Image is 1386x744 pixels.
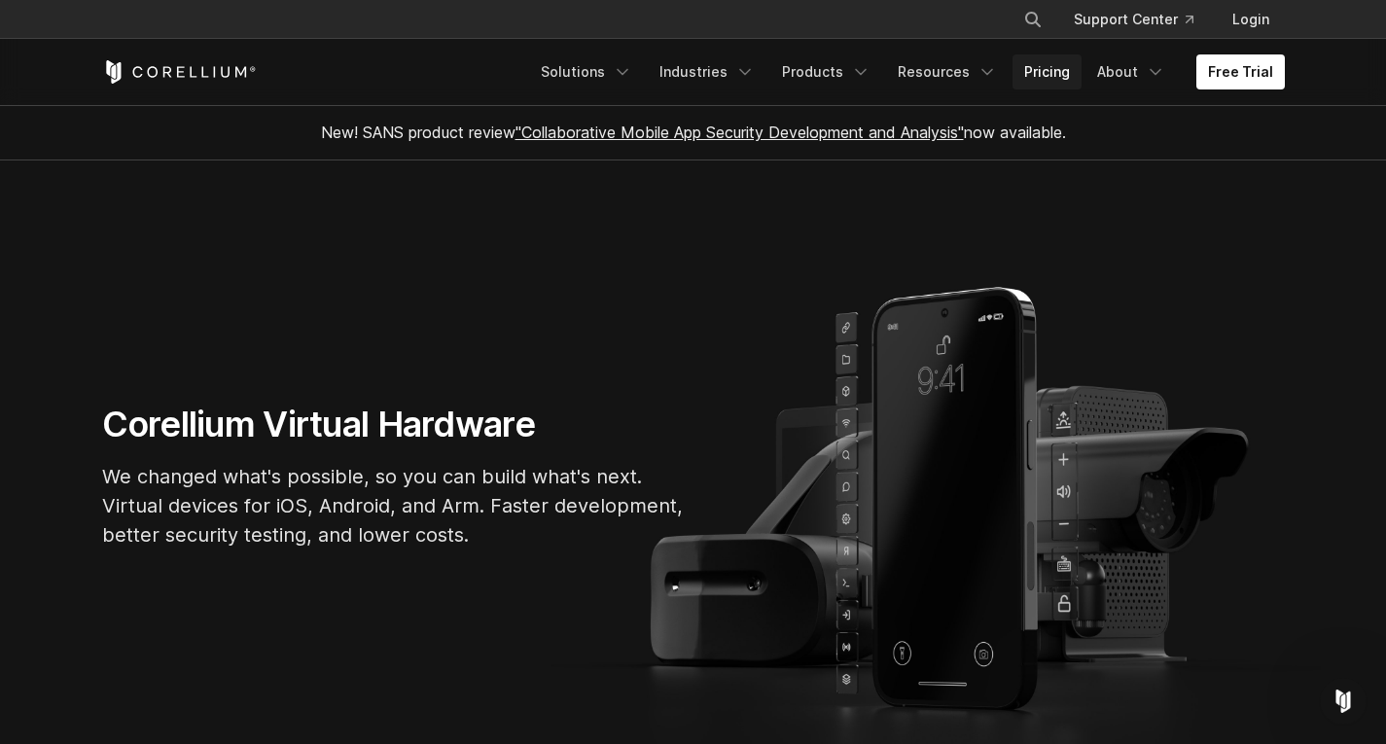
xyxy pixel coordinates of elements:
a: "Collaborative Mobile App Security Development and Analysis" [515,123,964,142]
div: Navigation Menu [1000,2,1285,37]
h1: Corellium Virtual Hardware [102,403,686,446]
a: Free Trial [1196,54,1285,89]
p: We changed what's possible, so you can build what's next. Virtual devices for iOS, Android, and A... [102,462,686,549]
button: Search [1015,2,1050,37]
a: Support Center [1058,2,1209,37]
a: About [1085,54,1177,89]
a: Login [1217,2,1285,37]
a: Pricing [1013,54,1082,89]
a: Resources [886,54,1009,89]
div: Navigation Menu [529,54,1285,89]
a: Products [770,54,882,89]
a: Corellium Home [102,60,257,84]
a: Industries [648,54,766,89]
iframe: Intercom live chat [1320,678,1367,725]
span: New! SANS product review now available. [321,123,1066,142]
a: Solutions [529,54,644,89]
